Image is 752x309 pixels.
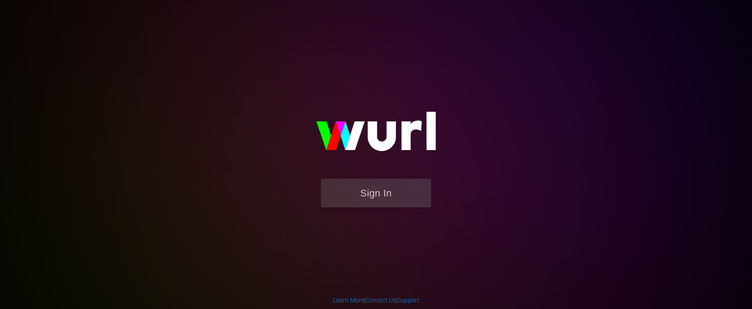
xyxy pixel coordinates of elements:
a: Contact Us [365,297,396,304]
a: Support [397,297,419,304]
a: Learn More [333,297,364,304]
div: | | [333,296,419,305]
button: Sign In [321,179,431,207]
img: wurl-logo-on-black-223613ac3d8ba8fe6dc639794a292ebdb59501304c7dfd60c99c58986ef67473.svg [288,93,464,178]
